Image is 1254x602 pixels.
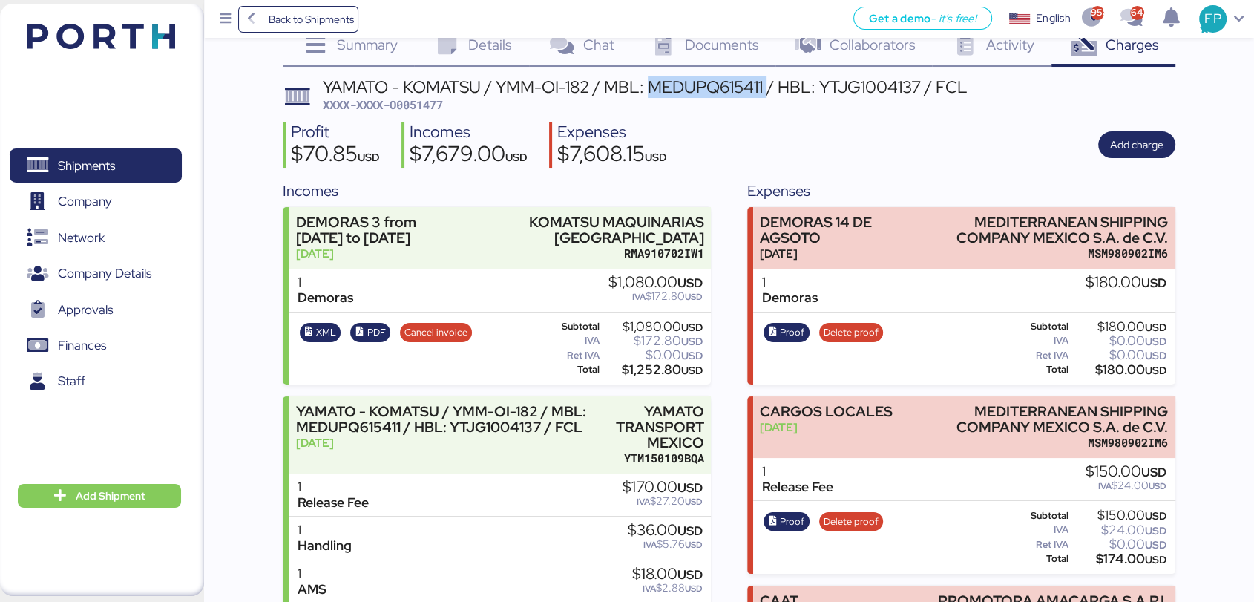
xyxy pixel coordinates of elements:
span: Company Details [58,263,151,284]
span: Documents [685,35,759,54]
div: Total [1006,364,1068,375]
div: $0.00 [602,350,702,361]
span: XML [316,324,336,341]
div: Subtotal [1006,321,1068,332]
div: $18.00 [631,566,702,583]
span: USD [677,480,702,496]
div: $70.85 [291,143,380,169]
div: [DATE] [296,435,590,451]
span: USD [358,150,380,164]
div: Ret IVA [542,350,599,361]
div: 1 [298,275,353,290]
div: $24.00 [1086,480,1166,491]
span: USD [1145,349,1166,362]
div: $0.00 [1071,336,1166,347]
div: CARGOS LOCALES [760,404,893,419]
div: YTM150109BQA [597,451,704,466]
div: Ret IVA [1006,540,1068,550]
div: Total [542,364,599,375]
div: Total [1006,554,1068,564]
div: KOMATSU MAQUINARIAS [GEOGRAPHIC_DATA] [471,215,704,246]
div: $174.00 [1071,554,1166,565]
span: Add charge [1110,136,1163,154]
span: Company [58,191,112,212]
div: [DATE] [760,419,893,435]
div: YAMATO TRANSPORT MEXICO [597,404,704,451]
span: Staff [58,370,85,392]
div: Ret IVA [1006,350,1068,361]
button: Add charge [1098,131,1175,158]
div: $170.00 [622,480,702,496]
span: IVA [1098,480,1112,492]
span: USD [1145,524,1166,537]
div: Incomes [283,180,711,202]
div: $27.20 [622,496,702,507]
span: USD [1145,509,1166,523]
span: USD [677,275,702,291]
div: $1,080.00 [608,275,702,291]
button: Add Shipment [18,484,181,508]
div: YAMATO - KOMATSU / YMM-OI-182 / MBL: MEDUPQ615411 / HBL: YTJG1004137 / FCL [323,79,968,95]
button: Menu [213,7,238,32]
div: 1 [298,566,326,582]
div: MEDITERRANEAN SHIPPING COMPANY MEXICO S.A. de C.V. [923,404,1168,435]
span: USD [1149,480,1166,492]
span: FP [1204,9,1221,28]
span: Shipments [58,155,115,177]
div: $180.00 [1086,275,1166,291]
button: XML [300,323,341,342]
span: USD [1141,275,1166,291]
span: Proof [780,514,804,530]
div: $7,608.15 [557,143,667,169]
span: USD [680,364,702,377]
div: Incomes [410,122,528,143]
div: Demoras [298,290,353,306]
span: XXXX-XXXX-O0051477 [323,97,443,112]
span: Delete proof [824,324,879,341]
button: Delete proof [819,323,884,342]
div: $24.00 [1071,525,1166,536]
span: IVA [636,496,649,508]
span: USD [684,496,702,508]
span: USD [680,335,702,348]
a: Staff [10,364,182,399]
div: $1,080.00 [602,321,702,333]
div: 1 [762,275,818,290]
div: MSM980902IM6 [923,435,1168,451]
div: Handling [298,538,352,554]
div: $1,252.80 [602,364,702,376]
span: Finances [58,335,106,356]
span: USD [684,583,702,595]
div: [DATE] [760,246,916,261]
div: Expenses [557,122,667,143]
span: IVA [631,291,645,303]
span: USD [1141,464,1166,480]
a: Finances [10,329,182,363]
span: USD [645,150,667,164]
button: Proof [764,512,810,531]
button: Cancel invoice [400,323,473,342]
a: Back to Shipments [238,6,359,33]
div: $150.00 [1086,464,1166,480]
div: $2.88 [631,583,702,594]
span: Network [58,227,105,249]
div: English [1036,10,1070,26]
span: USD [680,349,702,362]
div: 1 [298,480,369,495]
div: $172.80 [602,336,702,347]
div: $0.00 [1071,539,1166,550]
span: Charges [1105,35,1158,54]
div: Subtotal [1006,511,1068,521]
a: Company [10,185,182,219]
span: IVA [642,583,655,595]
span: USD [684,539,702,551]
a: Shipments [10,148,182,183]
button: Delete proof [819,512,884,531]
span: Delete proof [824,514,879,530]
span: Summary [337,35,398,54]
span: USD [1145,538,1166,552]
div: Profit [291,122,380,143]
div: IVA [1006,336,1068,346]
div: MSM980902IM6 [923,246,1168,261]
span: USD [505,150,528,164]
